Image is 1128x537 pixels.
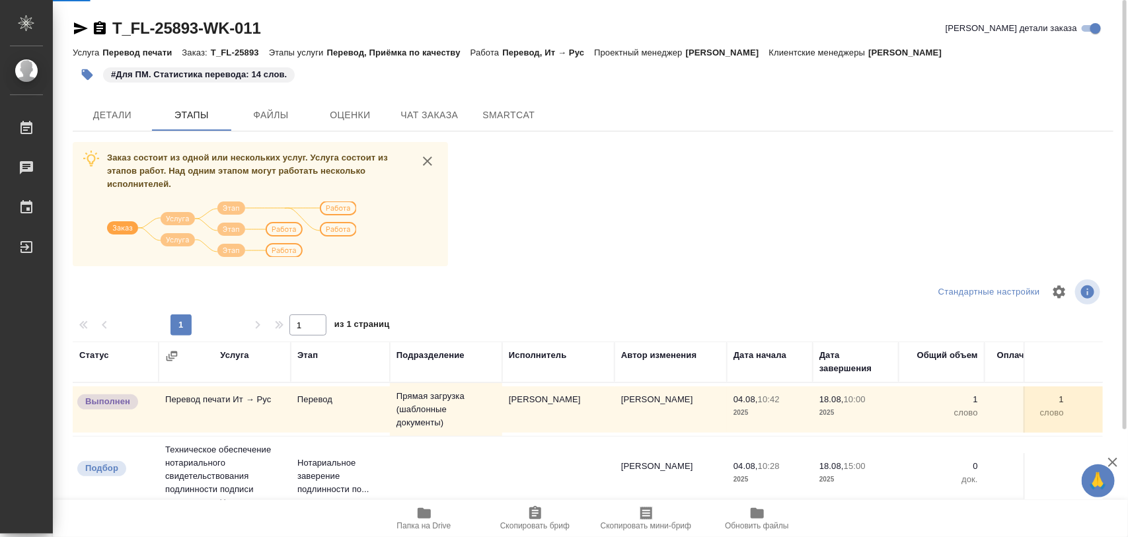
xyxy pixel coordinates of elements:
button: Скопировать бриф [480,500,591,537]
p: Перевод, Приёмка по качеству [327,48,470,57]
div: Автор изменения [621,349,696,362]
p: Подбор [85,462,118,475]
td: Техническое обеспечение нотариального свидетельствования подлинности подписи переводчика Не указан [159,437,291,516]
p: 1 [905,393,978,406]
span: Этапы [160,107,223,124]
p: Работа [470,48,503,57]
p: 2025 [733,406,806,419]
span: Папка на Drive [397,521,451,530]
p: док. [991,473,1064,486]
p: T_FL-25893 [211,48,269,57]
p: 10:42 [758,394,780,404]
div: split button [935,282,1043,303]
button: 🙏 [1082,464,1115,497]
span: 🙏 [1087,467,1109,495]
p: слово [991,406,1064,419]
span: Оценки [319,107,382,124]
p: 2025 [819,473,892,486]
p: док. [905,473,978,486]
p: 0 [991,460,1064,473]
div: Исполнитель [509,349,567,362]
p: слово [905,406,978,419]
p: 1 [991,393,1064,406]
span: Обновить файлы [725,521,789,530]
button: Скопировать ссылку для ЯМессенджера [73,20,89,36]
div: Этап [297,349,318,362]
span: Скопировать бриф [500,521,570,530]
button: close [418,151,437,171]
span: Посмотреть информацию [1075,279,1103,304]
p: [PERSON_NAME] [686,48,769,57]
span: [PERSON_NAME] детали заказа [946,22,1077,35]
p: 04.08, [733,461,758,471]
p: 04.08, [733,394,758,404]
div: Дата завершения [819,349,892,375]
p: 10:00 [844,394,866,404]
span: SmartCat [477,107,541,124]
td: Перевод печати Ит → Рус [159,386,291,433]
td: [PERSON_NAME] [615,453,727,499]
p: [PERSON_NAME] [868,48,952,57]
button: Скопировать мини-бриф [591,500,702,537]
button: Скопировать ссылку [92,20,108,36]
button: Папка на Drive [369,500,480,537]
div: Подразделение [396,349,465,362]
p: Проектный менеджер [594,48,685,57]
p: 10:28 [758,461,780,471]
p: #Для ПМ. Статистика перевода: 14 слов. [111,68,287,81]
span: Заказ состоит из одной или нескольких услуг. Услуга состоит из этапов работ. Над одним этапом мог... [107,153,388,189]
p: Услуга [73,48,102,57]
div: Услуга [220,349,248,362]
p: Этапы услуги [269,48,327,57]
td: [PERSON_NAME] [502,386,615,433]
button: Добавить тэг [73,60,102,89]
button: Сгруппировать [165,349,178,363]
div: Статус [79,349,109,362]
div: Общий объем [917,349,978,362]
span: Для ПМ. Статистика перевода: 14 слов. [102,68,296,79]
span: Настроить таблицу [1043,276,1075,308]
p: 18.08, [819,394,844,404]
td: Прямая загрузка (шаблонные документы) [390,383,502,436]
a: T_FL-25893-WK-011 [112,19,261,37]
p: Перевод печати [102,48,182,57]
div: Дата начала [733,349,786,362]
p: 18.08, [819,461,844,471]
div: Оплачиваемый объем [991,349,1064,375]
span: Чат заказа [398,107,461,124]
p: Перевод [297,393,383,406]
p: 15:00 [844,461,866,471]
span: из 1 страниц [334,316,390,336]
p: Клиентские менеджеры [769,48,869,57]
span: Детали [81,107,144,124]
button: Обновить файлы [702,500,813,537]
p: 2025 [733,473,806,486]
span: Файлы [239,107,303,124]
p: 0 [905,460,978,473]
td: [PERSON_NAME] [615,386,727,433]
p: Заказ: [182,48,210,57]
p: 2025 [819,406,892,419]
p: Нотариальное заверение подлинности по... [297,456,383,496]
span: Скопировать мини-бриф [601,521,691,530]
p: Перевод, Ит → Рус [502,48,594,57]
p: Выполнен [85,395,130,408]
